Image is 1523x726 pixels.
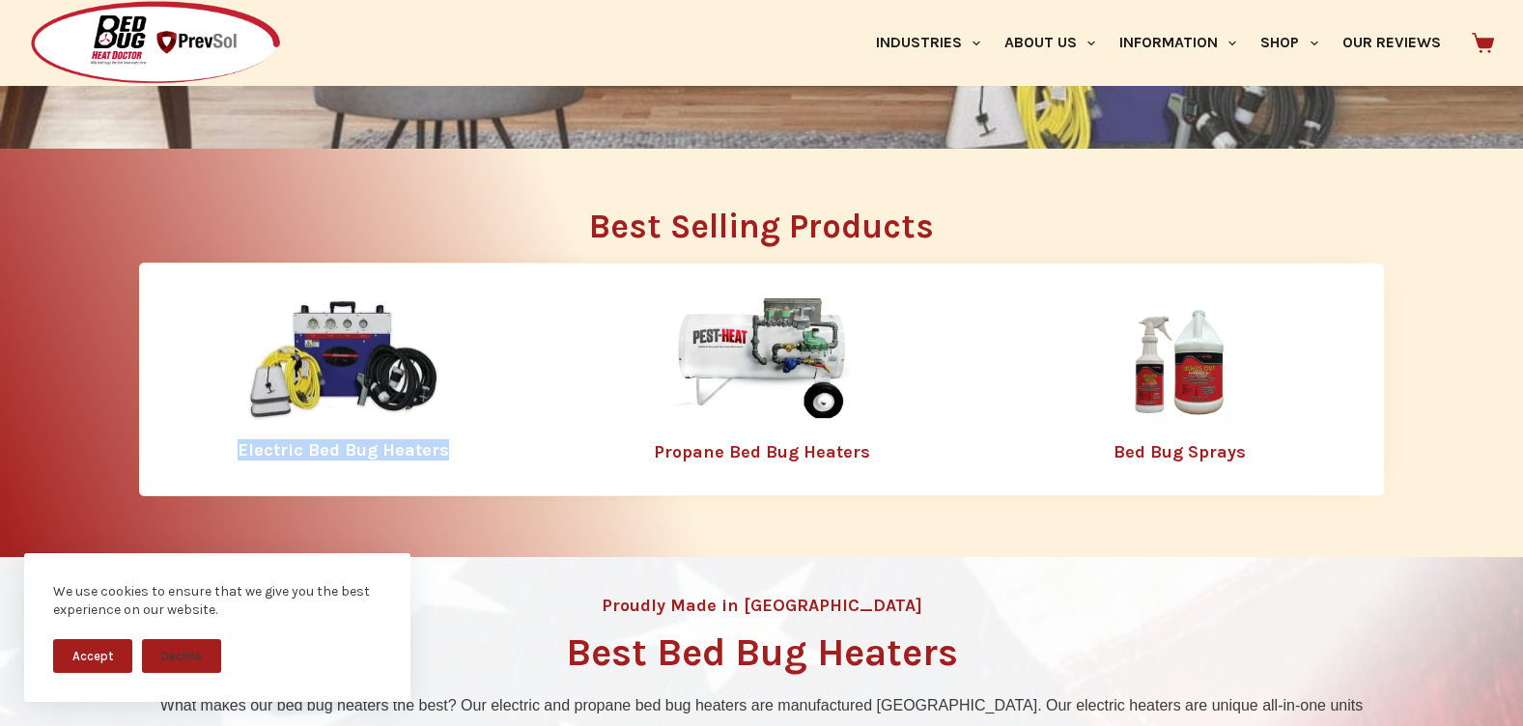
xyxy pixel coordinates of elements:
button: Accept [53,639,132,673]
a: Electric Bed Bug Heaters [238,439,449,461]
div: We use cookies to ensure that we give you the best experience on our website. [53,582,381,620]
h1: Best Bed Bug Heaters [566,633,958,672]
button: Decline [142,639,221,673]
a: Bed Bug Sprays [1114,441,1246,462]
h2: Best Selling Products [139,209,1385,243]
button: Open LiveChat chat widget [15,8,73,66]
h4: Proudly Made in [GEOGRAPHIC_DATA] [602,597,922,614]
a: Propane Bed Bug Heaters [654,441,870,462]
